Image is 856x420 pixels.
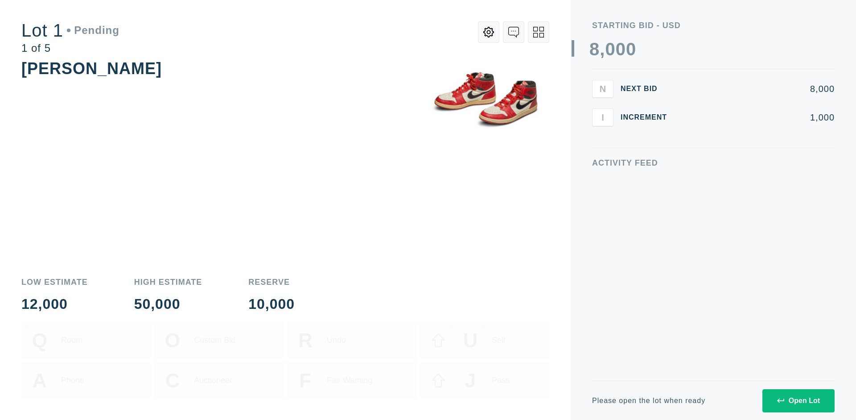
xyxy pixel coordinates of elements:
div: 8,000 [681,84,835,93]
div: Open Lot [777,397,820,405]
div: Activity Feed [592,159,835,167]
div: 0 [616,40,626,58]
div: 0 [605,40,615,58]
div: Please open the lot when ready [592,397,705,404]
button: I [592,108,613,126]
div: Starting Bid - USD [592,21,835,29]
div: 50,000 [134,297,202,311]
div: , [600,40,605,219]
button: N [592,80,613,98]
button: Open Lot [762,389,835,412]
div: Low Estimate [21,278,88,286]
span: I [601,112,604,122]
div: Pending [67,25,119,36]
div: [PERSON_NAME] [21,59,162,78]
div: Reserve [248,278,295,286]
div: 1,000 [681,113,835,122]
div: 1 of 5 [21,43,119,54]
div: 10,000 [248,297,295,311]
div: Lot 1 [21,21,119,39]
span: N [600,83,606,94]
div: 12,000 [21,297,88,311]
div: Next Bid [621,85,674,92]
div: High Estimate [134,278,202,286]
div: 8 [589,40,600,58]
div: 0 [626,40,636,58]
div: Increment [621,114,674,121]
